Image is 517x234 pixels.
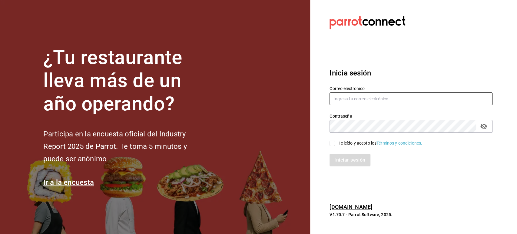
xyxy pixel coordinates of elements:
button: passwordField [479,121,489,132]
h1: ¿Tu restaurante lleva más de un año operando? [43,46,207,116]
input: Ingresa tu correo electrónico [330,92,492,105]
label: Contraseña [330,114,492,118]
div: He leído y acepto los [337,140,422,146]
a: Ir a la encuesta [43,178,94,187]
h2: Participa en la encuesta oficial del Industry Report 2025 de Parrot. Te toma 5 minutos y puede se... [43,128,207,165]
label: Correo electrónico [330,86,492,90]
a: [DOMAIN_NAME] [330,204,372,210]
h3: Inicia sesión [330,68,492,79]
a: Términos y condiciones. [376,141,422,145]
p: V1.70.7 - Parrot Software, 2025. [330,212,492,218]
